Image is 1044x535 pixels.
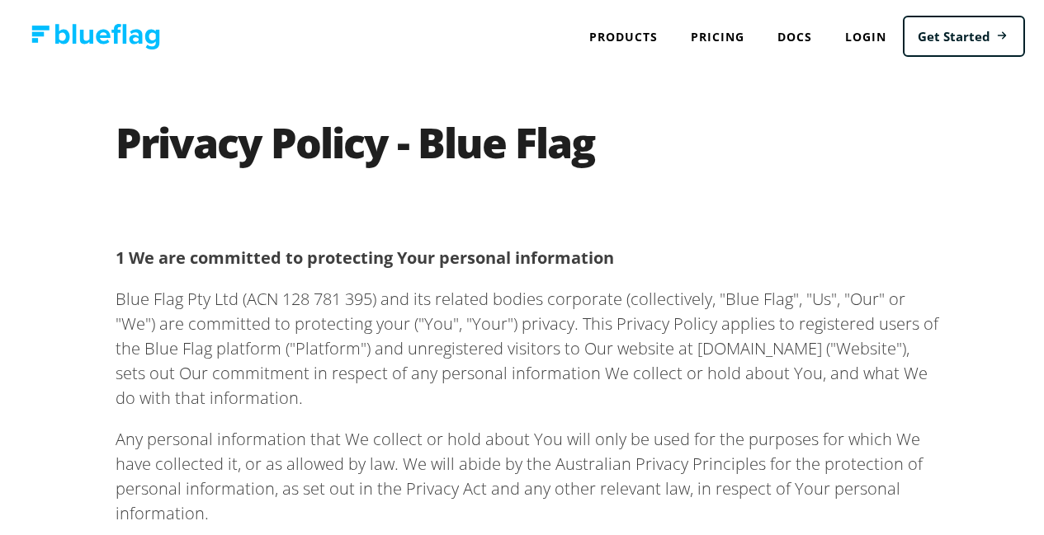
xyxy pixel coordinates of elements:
h1: Privacy Policy - Blue Flag [116,119,941,185]
p: Any personal information that We collect or hold about You will only be used for the purposes for... [116,424,941,523]
a: Pricing [674,16,761,50]
p: Blue Flag Pty Ltd (ACN 128 781 395) and its related bodies corporate (collectively, "Blue Flag", ... [116,284,941,407]
b: 1 We are committed to protecting Your personal information [116,243,614,265]
a: Login to Blue Flag application [829,16,903,50]
a: Get Started [903,12,1025,54]
div: Products [573,16,674,50]
a: Docs [761,16,829,50]
img: Blue Flag logo [31,21,160,46]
